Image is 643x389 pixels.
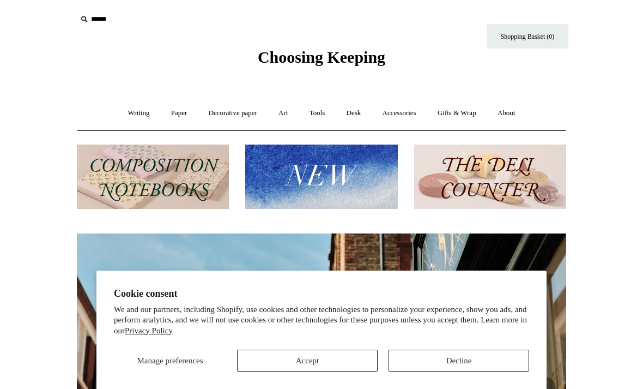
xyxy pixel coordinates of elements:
[199,99,267,128] a: Decorative paper
[118,99,160,128] a: Writing
[258,48,385,66] span: Choosing Keeping
[114,304,529,337] p: We and our partners, including Shopify, use cookies and other technologies to personalize your ex...
[161,99,197,128] a: Paper
[300,99,335,128] a: Tools
[373,99,426,128] a: Accessories
[114,350,226,372] button: Manage preferences
[488,99,525,128] a: About
[258,57,385,64] a: Choosing Keeping
[269,99,298,128] a: Art
[337,99,371,128] a: Desk
[77,145,229,210] img: 202302 Composition ledgers.jpg__PID:69722ee6-fa44-49dd-a067-31375e5d54ec
[114,288,529,300] h2: Cookie consent
[428,99,486,128] a: Gifts & Wrap
[137,356,203,365] span: Manage preferences
[414,145,566,210] img: The Deli Counter
[389,350,529,372] button: Decline
[237,350,378,372] button: Accept
[245,145,397,210] img: New.jpg__PID:f73bdf93-380a-4a35-bcfe-7823039498e1
[487,24,568,49] a: Shopping Basket (0)
[125,326,173,335] a: Privacy Policy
